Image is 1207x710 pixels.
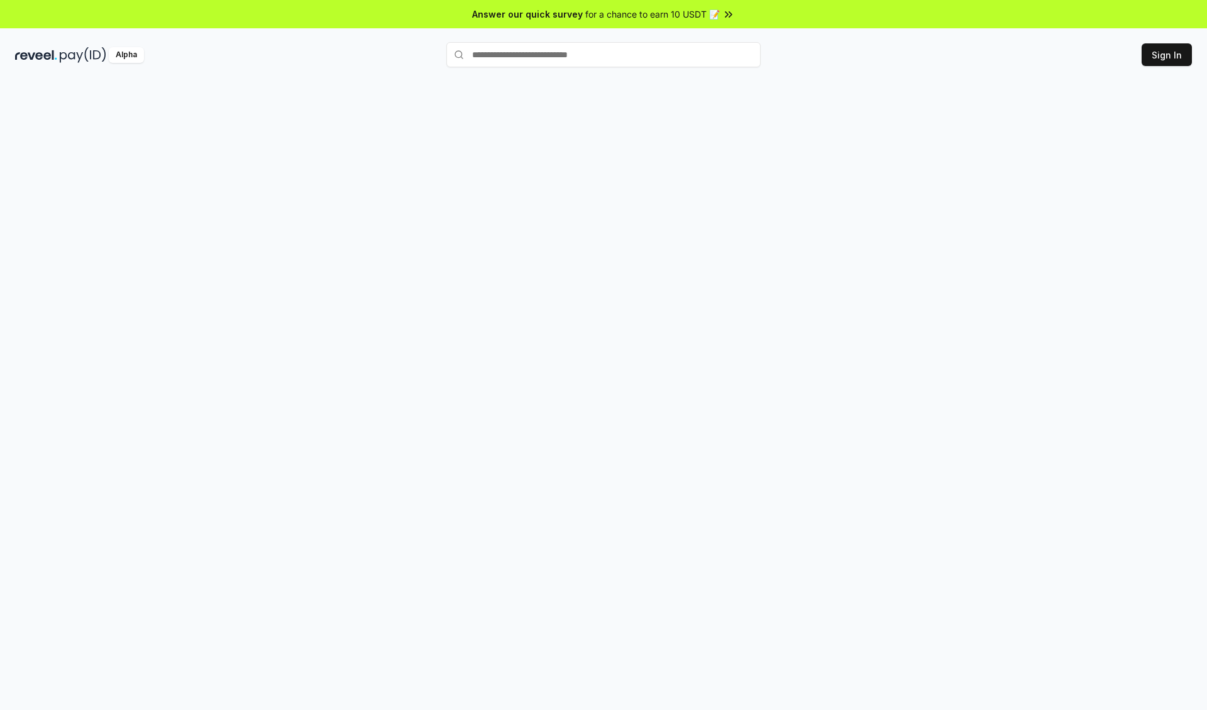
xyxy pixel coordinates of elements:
div: Alpha [109,47,144,63]
span: for a chance to earn 10 USDT 📝 [585,8,720,21]
img: pay_id [60,47,106,63]
button: Sign In [1142,43,1192,66]
img: reveel_dark [15,47,57,63]
span: Answer our quick survey [472,8,583,21]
